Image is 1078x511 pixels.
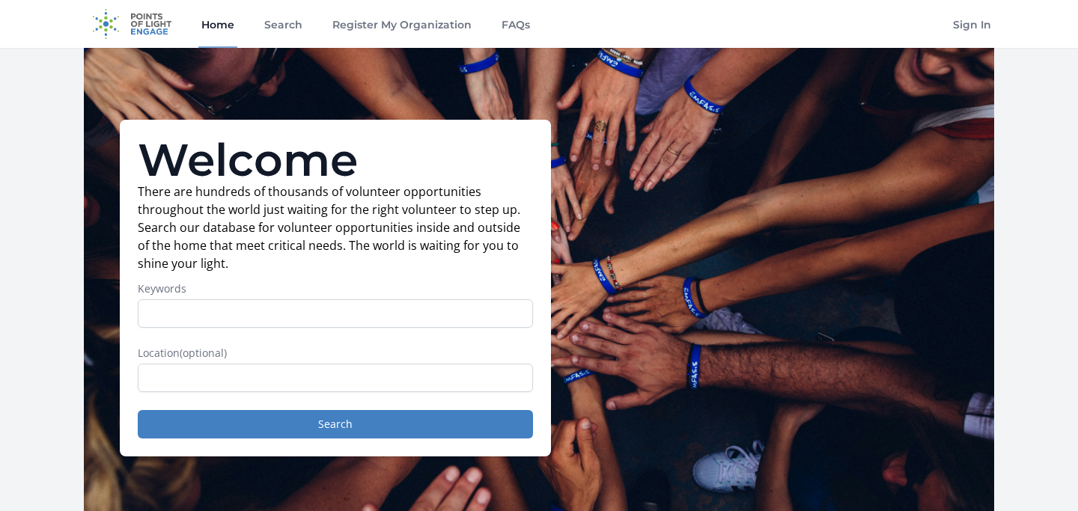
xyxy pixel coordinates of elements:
[138,183,533,272] p: There are hundreds of thousands of volunteer opportunities throughout the world just waiting for ...
[138,410,533,438] button: Search
[138,346,533,361] label: Location
[180,346,227,360] span: (optional)
[138,138,533,183] h1: Welcome
[138,281,533,296] label: Keywords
